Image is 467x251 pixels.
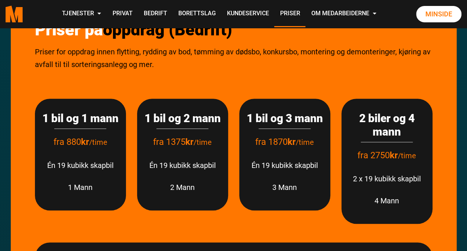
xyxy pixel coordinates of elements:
[255,137,296,147] span: fra 1870
[398,151,416,160] span: /time
[153,137,194,147] span: fra 1375
[296,138,314,147] span: /time
[103,20,232,39] span: oppdrag (Bedrift)
[138,1,172,27] a: Bedrift
[145,159,221,172] p: Én 19 kubikk skapbil
[42,159,119,172] p: Én 19 kubikk skapbil
[185,137,194,147] strong: kr
[35,47,431,69] span: Priser for oppdrag innen flytting, rydding av bod, tømming av dødsbo, konkursbo, montering og dem...
[42,181,119,194] p: 1 Mann
[288,137,296,147] strong: kr
[81,137,89,147] strong: kr
[56,1,107,27] a: Tjenester
[349,112,425,139] h3: 2 biler og 4 mann
[305,1,382,27] a: Om Medarbeiderne
[42,112,119,125] h3: 1 bil og 1 mann
[145,181,221,194] p: 2 Mann
[53,137,89,147] span: fra 880
[35,20,432,40] h2: Priser på
[349,172,425,185] p: 2 x 19 kubikk skapbil
[274,1,305,27] a: Priser
[107,1,138,27] a: Privat
[145,112,221,125] h3: 1 bil og 2 mann
[194,138,212,147] span: /time
[247,112,323,125] h3: 1 bil og 3 mann
[357,150,398,161] span: fra 2750
[247,159,323,172] p: Én 19 kubikk skapbil
[416,6,461,22] a: Minside
[349,194,425,207] p: 4 Mann
[89,138,107,147] span: /time
[172,1,221,27] a: Borettslag
[221,1,274,27] a: Kundeservice
[247,181,323,194] p: 3 Mann
[390,150,398,161] strong: kr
